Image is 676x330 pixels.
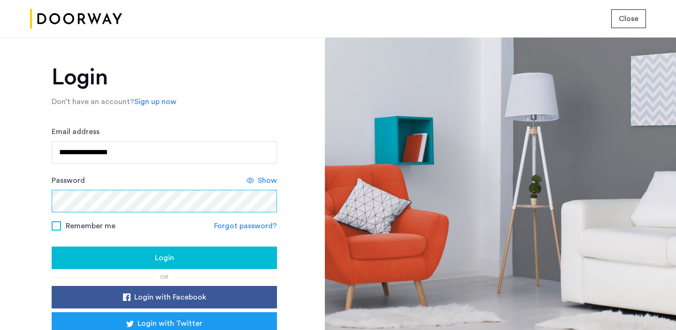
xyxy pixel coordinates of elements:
label: Password [52,175,85,186]
span: Login with Twitter [138,318,202,329]
span: Show [258,175,277,186]
a: Forgot password? [214,220,277,232]
span: Login with Facebook [134,292,206,303]
span: Don’t have an account? [52,98,134,105]
span: Login [155,252,174,263]
img: logo [30,1,122,37]
a: Sign up now [134,96,177,107]
span: Remember me [66,220,115,232]
label: Email address [52,126,100,137]
button: button [611,9,646,28]
button: button [52,247,277,269]
h1: Login [52,66,277,89]
span: or [160,274,169,280]
span: Close [619,13,638,24]
button: button [52,286,277,308]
